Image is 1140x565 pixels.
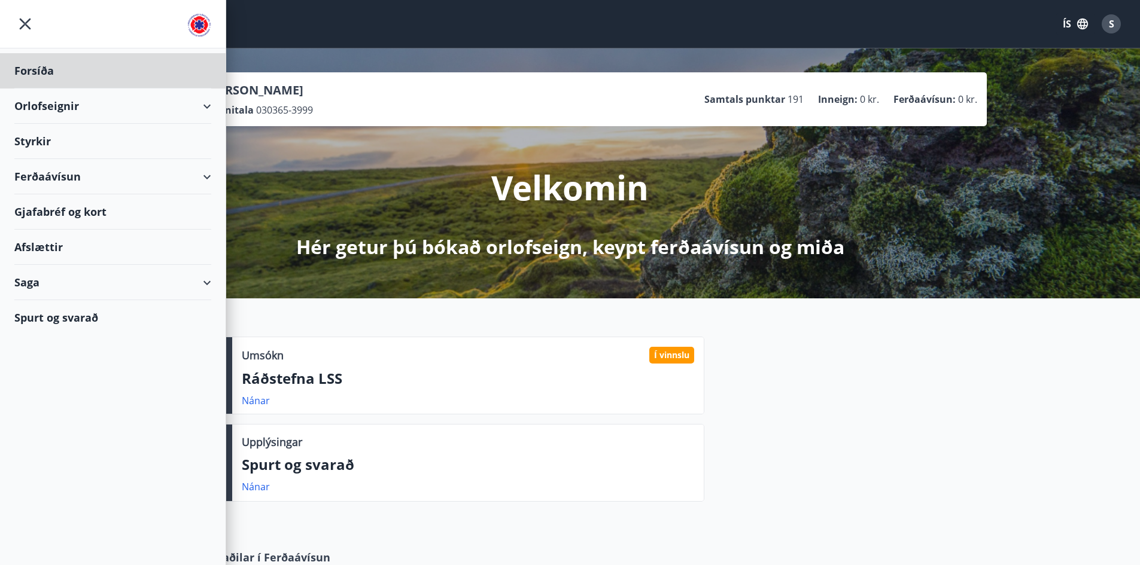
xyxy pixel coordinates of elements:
img: union_logo [187,13,211,37]
p: Hér getur þú bókað orlofseign, keypt ferðaávísun og miða [296,234,844,260]
div: Afslættir [14,230,211,265]
button: S [1097,10,1126,38]
div: Í vinnslu [649,347,694,364]
a: Nánar [242,480,270,493]
span: 191 [788,93,804,106]
p: Ferðaávísun : [893,93,956,106]
p: Spurt og svarað [242,454,694,475]
p: Umsókn [242,347,284,363]
button: ÍS [1056,13,1095,35]
div: Saga [14,265,211,300]
span: Samstarfsaðilar í Ferðaávísun [168,549,330,565]
p: Kennitala [206,103,254,117]
div: Forsíða [14,53,211,88]
p: Inneign : [818,93,858,106]
div: Spurt og svarað [14,300,211,335]
p: Ráðstefna LSS [242,368,694,389]
div: Gjafabréf og kort [14,194,211,230]
span: 030365-3999 [256,103,313,117]
button: menu [14,13,36,35]
div: Orlofseignir [14,88,211,124]
div: Styrkir [14,124,211,159]
span: 0 kr. [860,93,879,106]
span: S [1109,17,1114,30]
p: Samtals punktar [704,93,785,106]
p: [PERSON_NAME] [206,82,313,99]
p: Upplýsingar [242,434,302,450]
div: Ferðaávísun [14,159,211,194]
span: 0 kr. [958,93,977,106]
p: Velkomin [491,164,649,210]
a: Nánar [242,394,270,407]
